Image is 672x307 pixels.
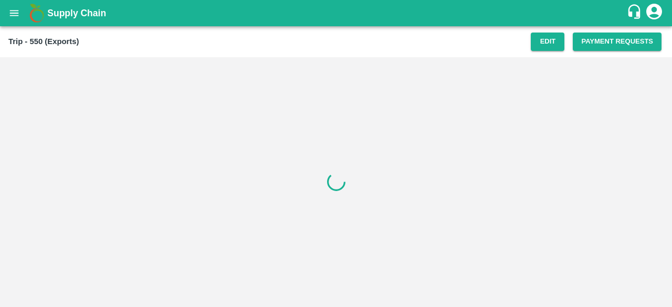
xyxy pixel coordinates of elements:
[2,1,26,25] button: open drawer
[8,37,79,46] b: Trip - 550 (Exports)
[47,6,626,20] a: Supply Chain
[573,33,661,51] button: Payment Requests
[47,8,106,18] b: Supply Chain
[645,2,664,24] div: account of current user
[531,33,564,51] button: Edit
[26,3,47,24] img: logo
[626,4,645,23] div: customer-support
